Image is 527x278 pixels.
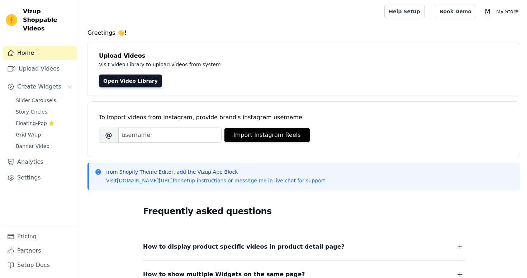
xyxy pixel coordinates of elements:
a: Slider Carousels [11,95,77,105]
p: from Shopify Theme Editor, add the Vizup App Block [106,168,327,176]
a: Setup Docs [3,258,77,272]
a: Story Circles [11,107,77,117]
a: Upload Videos [3,62,77,76]
a: Banner Video [11,141,77,151]
input: username [118,128,222,143]
h2: Frequently asked questions [143,204,464,219]
div: To import videos from Instagram, provide brand's instagram username [99,113,508,122]
p: Visit for setup instructions or message me in live chat for support. [106,177,327,184]
p: Visit Video Library to upload videos from system [99,60,420,69]
span: Floating-Pop ⭐ [16,120,54,127]
button: Import Instagram Reels [224,128,310,142]
span: Slider Carousels [16,97,56,104]
img: Vizup [6,14,17,26]
button: How to display product specific videos in product detail page? [143,242,464,252]
button: Create Widgets [3,80,77,94]
span: @ [99,128,118,143]
a: Home [3,46,77,60]
span: Vizup Shoppable Videos [23,7,74,33]
a: Open Video Library [99,75,162,87]
h4: Upload Videos [99,52,508,60]
span: Story Circles [16,108,47,115]
text: M [485,8,490,15]
a: Partners [3,244,77,258]
button: M My Store [482,5,521,18]
a: Floating-Pop ⭐ [11,118,77,128]
a: Book Demo [435,5,476,18]
a: Settings [3,171,77,185]
a: Pricing [3,229,77,244]
p: My Store [493,5,521,18]
span: Banner Video [16,143,49,150]
span: Grid Wrap [16,131,41,138]
a: Analytics [3,155,77,169]
span: Create Widgets [17,82,61,91]
h4: Greetings 👋! [87,29,520,37]
a: [DOMAIN_NAME][URL] [117,178,173,183]
a: Grid Wrap [11,130,77,140]
span: How to display product specific videos in product detail page? [143,242,345,252]
a: Help Setup [384,5,425,18]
